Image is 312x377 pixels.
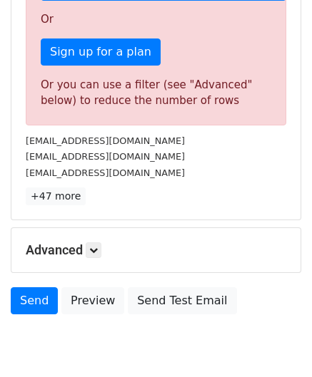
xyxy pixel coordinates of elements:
[41,12,271,27] p: Or
[241,309,312,377] iframe: Chat Widget
[26,242,286,258] h5: Advanced
[41,77,271,109] div: Or you can use a filter (see "Advanced" below) to reduce the number of rows
[41,38,161,66] a: Sign up for a plan
[11,287,58,314] a: Send
[26,187,86,205] a: +47 more
[26,135,185,146] small: [EMAIL_ADDRESS][DOMAIN_NAME]
[128,287,236,314] a: Send Test Email
[26,151,185,162] small: [EMAIL_ADDRESS][DOMAIN_NAME]
[26,167,185,178] small: [EMAIL_ADDRESS][DOMAIN_NAME]
[61,287,124,314] a: Preview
